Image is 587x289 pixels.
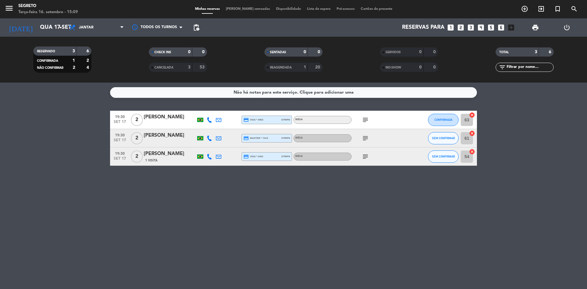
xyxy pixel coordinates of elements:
strong: 0 [419,65,422,69]
i: search [570,5,578,13]
span: 19:30 [112,131,127,138]
span: Lista de espera [304,7,334,11]
strong: 1 [72,58,75,63]
strong: 3 [72,49,75,53]
button: menu [5,4,14,15]
span: Minhas reservas [192,7,223,11]
span: [PERSON_NAME] semeadas [223,7,273,11]
i: looks_two [457,24,465,31]
i: cancel [469,149,475,155]
span: set 17 [112,157,127,164]
span: stripe [281,154,290,158]
span: NÃO CONFIRMAR [37,66,63,69]
span: CONFIRMADA [434,118,452,121]
span: CONFIRMADA [37,59,58,62]
span: 2 [131,114,143,126]
strong: 0 [419,50,422,54]
i: turned_in_not [554,5,561,13]
strong: 6 [87,49,90,53]
span: 2 [131,132,143,144]
strong: 3 [188,65,190,69]
strong: 6 [549,50,552,54]
i: [DATE] [5,21,37,34]
i: filter_list [499,64,506,71]
i: subject [362,116,369,124]
span: pending_actions [193,24,200,31]
span: SENTADAS [270,51,286,54]
i: cancel [469,112,475,118]
span: 2 [131,150,143,163]
i: subject [362,135,369,142]
strong: 1 [304,65,306,69]
i: looks_3 [467,24,475,31]
span: Mesa [295,155,303,157]
input: Filtrar por nome... [506,64,553,71]
span: Disponibilidade [273,7,304,11]
span: set 17 [112,138,127,145]
strong: 0 [433,50,437,54]
i: arrow_drop_down [57,24,64,31]
strong: 53 [200,65,206,69]
i: credit_card [243,135,249,141]
span: SEM CONFIRMAR [432,136,455,140]
strong: 20 [315,65,321,69]
span: Mesa [295,118,303,121]
i: looks_4 [477,24,485,31]
span: TOTAL [499,51,509,54]
strong: 3 [535,50,537,54]
span: visa * 0563 [243,117,263,123]
strong: 2 [87,58,90,63]
strong: 0 [433,65,437,69]
span: NO-SHOW [386,66,401,69]
button: SEM CONFIRMAR [428,150,459,163]
i: credit_card [243,154,249,159]
span: CHECK INS [154,51,171,54]
span: 19:30 [112,113,127,120]
i: exit_to_app [537,5,545,13]
i: looks_one [447,24,455,31]
span: Pré-acessos [334,7,358,11]
strong: 0 [188,50,190,54]
span: CANCELADA [154,66,173,69]
button: SEM CONFIRMAR [428,132,459,144]
i: menu [5,4,14,13]
div: Terça-feira 16. setembro - 15:09 [18,9,78,15]
span: SEM CONFIRMAR [432,155,455,158]
span: master * 7413 [243,135,268,141]
i: add_circle_outline [521,5,528,13]
span: stripe [281,136,290,140]
strong: 2 [73,65,75,70]
strong: 0 [318,50,321,54]
span: set 17 [112,120,127,127]
div: Segreto [18,3,78,9]
span: 19:30 [112,150,127,157]
span: Mesa [295,137,303,139]
strong: 0 [304,50,306,54]
div: [PERSON_NAME] [144,113,196,121]
span: Reservas para [402,24,445,31]
strong: 0 [202,50,206,54]
span: 1 Visita [145,158,157,163]
span: SERVIDOS [386,51,401,54]
i: subject [362,153,369,160]
strong: 4 [87,65,90,70]
span: RESERVADO [37,50,55,53]
i: credit_card [243,117,249,123]
i: looks_6 [497,24,505,31]
span: visa * 0441 [243,154,263,159]
i: cancel [469,130,475,136]
div: [PERSON_NAME] [144,132,196,139]
span: print [532,24,539,31]
div: [PERSON_NAME] [144,150,196,158]
span: Jantar [79,25,94,30]
i: power_settings_new [563,24,570,31]
button: CONFIRMADA [428,114,459,126]
span: Cartões de presente [358,7,395,11]
span: REAGENDADA [270,66,292,69]
span: stripe [281,118,290,122]
div: LOG OUT [551,18,582,37]
div: Não há notas para este serviço. Clique para adicionar uma [234,89,354,96]
i: looks_5 [487,24,495,31]
i: add_box [507,24,515,31]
